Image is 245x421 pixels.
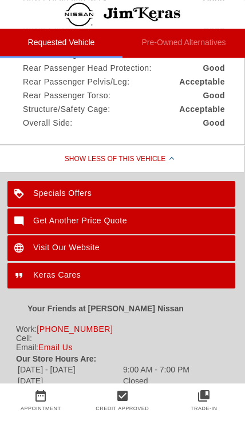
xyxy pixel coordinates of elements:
a: Email Us [38,343,73,352]
div: Work: [16,324,227,334]
img: ic_mode_comment_white_24dp_2x.png [7,209,33,234]
td: [DATE] [17,376,121,386]
a: Get Another Price Quote [7,209,235,234]
div: Rear Passenger Torso: [23,90,110,101]
td: 9:00 AM - 7:00 PM [122,364,190,375]
div: Rear Passenger Pelvis/Leg: [23,76,130,87]
a: Trade-In [191,406,218,411]
div: Cell: [16,334,227,343]
img: ic_language_white_24dp_2x.png [7,235,33,261]
img: ic_loyalty_white_24dp_2x.png [7,181,33,207]
strong: Good [203,91,225,100]
a: Keras Cares [7,263,235,288]
a: Visit Our Website [7,235,235,261]
div: Email: [16,343,227,352]
a: Credit Approved [96,406,149,411]
a: Appointment [21,406,61,411]
td: [DATE] - [DATE] [17,364,121,375]
a: check_box [82,389,164,403]
strong: Good [203,118,225,127]
strong: Good [203,63,225,73]
strong: Your Friends at [PERSON_NAME] Nissan [27,304,184,313]
strong: Acceptable [179,77,225,86]
td: Closed [122,376,190,386]
a: [PHONE_NUMBER] [37,324,113,334]
strong: Our Store Hours Are: [16,354,96,363]
strong: Acceptable [179,105,225,114]
li: Pre-Owned Alternatives [122,29,245,58]
div: Structure/Safety Cage: [23,103,110,115]
a: collections_bookmark [163,389,245,403]
div: Rear Passenger Head Protection: [23,62,152,74]
img: ic_format_quote_white_24dp_2x.png [7,263,33,288]
div: Overall Side: [23,117,73,129]
a: Specials Offers [7,181,235,207]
